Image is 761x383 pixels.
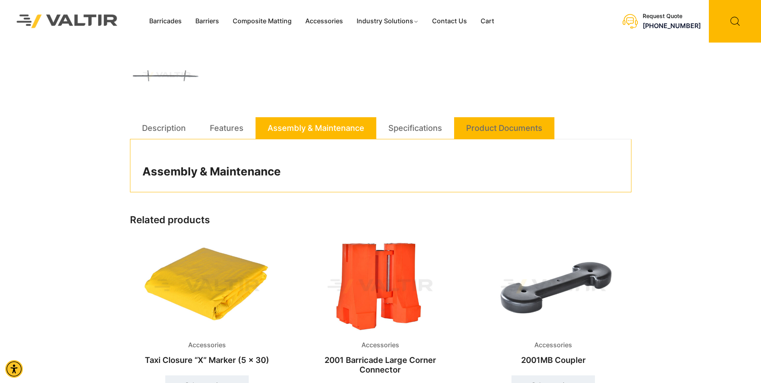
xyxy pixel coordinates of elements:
[142,165,619,179] h2: Assembly & Maintenance
[130,351,284,369] h2: Taxi Closure “X” Marker (5 x 30)
[130,240,284,369] a: AccessoriesTaxi Closure “X” Marker (5 x 30)
[303,240,457,379] a: Accessories2001 Barricade Large Corner Connector
[388,117,442,139] a: Specifications
[298,15,350,27] a: Accessories
[210,117,244,139] a: Features
[476,240,630,333] img: Accessories
[189,15,226,27] a: Barriers
[142,117,186,139] a: Description
[142,15,189,27] a: Barricades
[303,240,457,333] img: Accessories
[130,214,631,226] h2: Related products
[5,360,23,378] div: Accessibility Menu
[130,240,284,333] img: Accessories
[528,339,578,351] span: Accessories
[130,54,202,97] img: A long, straight metal bar with two perpendicular extensions on either side, likely a tool or par...
[425,15,474,27] a: Contact Us
[476,240,630,369] a: Accessories2001MB Coupler
[476,351,630,369] h2: 2001MB Coupler
[466,117,542,139] a: Product Documents
[643,22,701,30] a: call (888) 496-3625
[6,4,128,39] img: Valtir Rentals
[474,15,501,27] a: Cart
[350,15,426,27] a: Industry Solutions
[268,117,364,139] a: Assembly & Maintenance
[643,13,701,20] div: Request Quote
[303,351,457,379] h2: 2001 Barricade Large Corner Connector
[355,339,405,351] span: Accessories
[226,15,298,27] a: Composite Matting
[182,339,232,351] span: Accessories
